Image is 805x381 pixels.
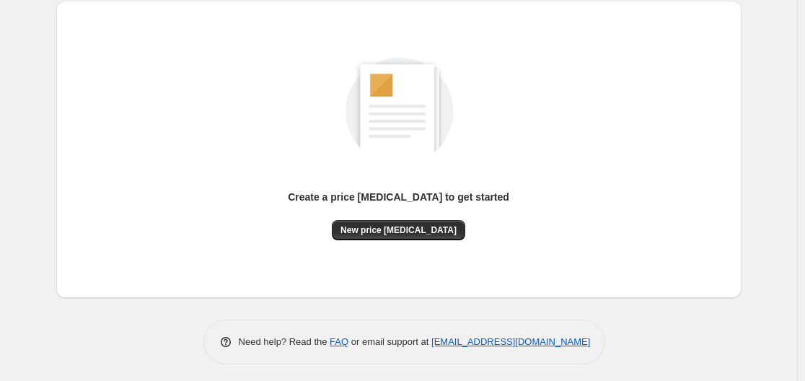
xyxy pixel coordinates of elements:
a: [EMAIL_ADDRESS][DOMAIN_NAME] [431,336,590,347]
a: FAQ [330,336,348,347]
span: or email support at [348,336,431,347]
button: New price [MEDICAL_DATA] [332,220,465,240]
span: New price [MEDICAL_DATA] [340,224,457,236]
span: Need help? Read the [239,336,330,347]
p: Create a price [MEDICAL_DATA] to get started [288,190,509,204]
